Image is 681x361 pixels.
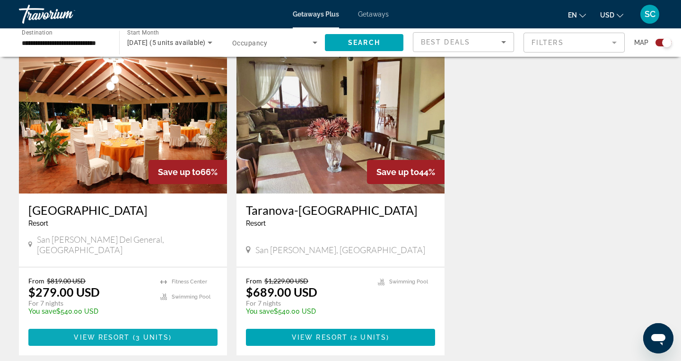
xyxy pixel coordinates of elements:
span: View Resort [74,334,130,341]
span: SC [645,9,655,19]
p: For 7 nights [28,299,151,308]
iframe: Bouton de lancement de la fenêtre de messagerie [643,323,673,353]
span: Destination [22,29,52,35]
button: View Resort(2 units) [246,329,435,346]
p: $540.00 USD [28,308,151,315]
span: Resort [246,220,266,227]
a: Getaways Plus [293,10,339,18]
p: For 7 nights [246,299,368,308]
span: From [246,277,262,285]
a: Taranova-[GEOGRAPHIC_DATA] [246,203,435,217]
span: USD [600,11,614,19]
button: User Menu [637,4,662,24]
img: 6341O01X.jpg [19,42,227,194]
span: en [568,11,577,19]
span: ( ) [348,334,389,341]
img: 2758I01X.jpg [236,42,445,194]
mat-select: Sort by [421,36,506,48]
span: Swimming Pool [172,294,210,300]
span: Resort [28,220,48,227]
span: From [28,277,44,285]
span: Best Deals [421,38,470,46]
span: You save [28,308,56,315]
div: 66% [148,160,227,184]
a: [GEOGRAPHIC_DATA] [28,203,218,217]
span: Start Month [127,29,159,36]
span: $1,229.00 USD [264,277,308,285]
button: Filter [524,32,625,53]
span: Map [634,36,648,49]
p: $689.00 USD [246,285,317,299]
span: Occupancy [232,39,267,47]
span: Fitness Center [172,279,207,285]
span: 3 units [136,334,169,341]
span: View Resort [292,334,348,341]
span: Save up to [158,167,201,177]
span: $819.00 USD [47,277,86,285]
span: [DATE] (5 units available) [127,39,205,46]
span: 2 units [353,334,386,341]
span: Swimming Pool [389,279,428,285]
span: You save [246,308,274,315]
div: 44% [367,160,445,184]
button: Change currency [600,8,623,22]
span: San [PERSON_NAME], [GEOGRAPHIC_DATA] [255,245,425,255]
p: $279.00 USD [28,285,100,299]
p: $540.00 USD [246,308,368,315]
span: Save up to [376,167,419,177]
span: ( ) [130,334,172,341]
button: View Resort(3 units) [28,329,218,346]
a: Travorium [19,2,113,26]
span: San [PERSON_NAME] del General, [GEOGRAPHIC_DATA] [37,234,218,255]
span: Search [348,39,380,46]
button: Search [325,34,403,51]
a: Getaways [358,10,389,18]
button: Change language [568,8,586,22]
